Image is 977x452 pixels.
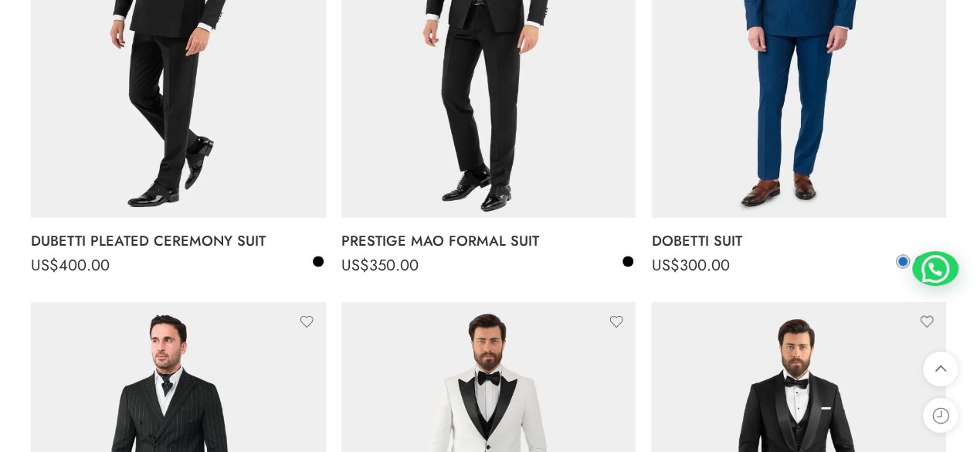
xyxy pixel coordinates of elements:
[651,254,679,277] span: US$
[341,226,636,257] a: PRESTIGE MAO FORMAL SUIT
[31,226,326,257] a: DUBETTI PLEATED CEREMONY SUIT
[311,254,325,268] a: Black
[341,254,419,277] bdi: 350.00
[341,254,369,277] span: US$
[621,254,635,268] a: Black
[651,226,946,257] a: DOBETTI SUIT
[896,254,910,268] a: Blue
[31,254,59,277] span: US$
[651,254,729,277] bdi: 300.00
[31,254,110,277] bdi: 400.00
